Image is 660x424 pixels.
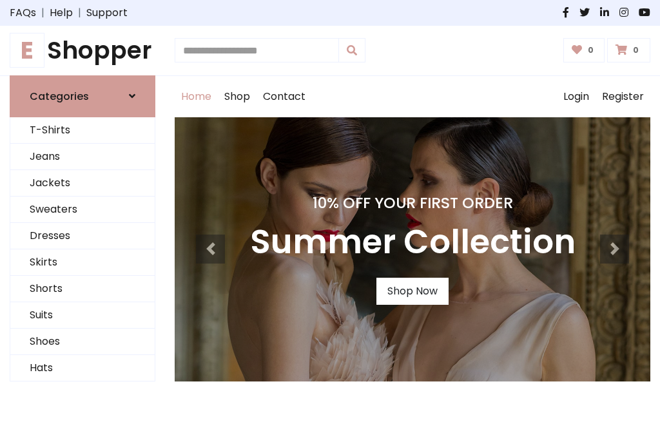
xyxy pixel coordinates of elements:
a: Support [86,5,128,21]
a: Hats [10,355,155,381]
a: Contact [257,76,312,117]
a: Shoes [10,329,155,355]
a: T-Shirts [10,117,155,144]
a: Dresses [10,223,155,249]
a: Shorts [10,276,155,302]
a: Help [50,5,73,21]
span: 0 [630,44,642,56]
a: Categories [10,75,155,117]
a: Home [175,76,218,117]
a: Jackets [10,170,155,197]
a: 0 [563,38,605,63]
span: 0 [585,44,597,56]
a: Login [557,76,596,117]
span: E [10,33,44,68]
span: | [36,5,50,21]
a: EShopper [10,36,155,65]
a: FAQs [10,5,36,21]
h3: Summer Collection [250,222,576,262]
a: Skirts [10,249,155,276]
span: | [73,5,86,21]
h1: Shopper [10,36,155,65]
a: 0 [607,38,650,63]
a: Jeans [10,144,155,170]
a: Shop Now [376,278,449,305]
h4: 10% Off Your First Order [250,194,576,212]
a: Shop [218,76,257,117]
a: Suits [10,302,155,329]
a: Register [596,76,650,117]
a: Sweaters [10,197,155,223]
h6: Categories [30,90,89,102]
